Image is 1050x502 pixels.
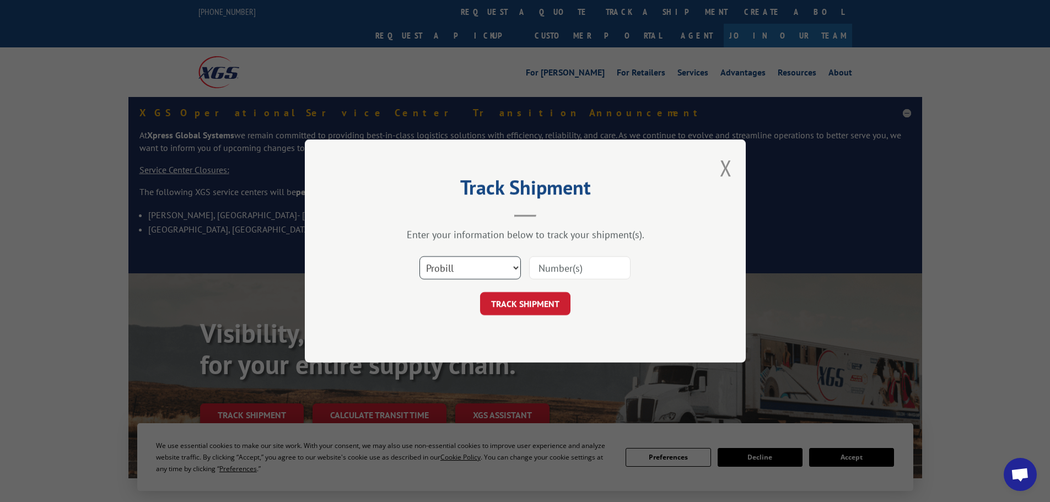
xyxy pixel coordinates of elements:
[480,292,570,315] button: TRACK SHIPMENT
[1004,458,1037,491] a: Open chat
[529,256,631,279] input: Number(s)
[360,228,691,241] div: Enter your information below to track your shipment(s).
[720,153,732,182] button: Close modal
[360,180,691,201] h2: Track Shipment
